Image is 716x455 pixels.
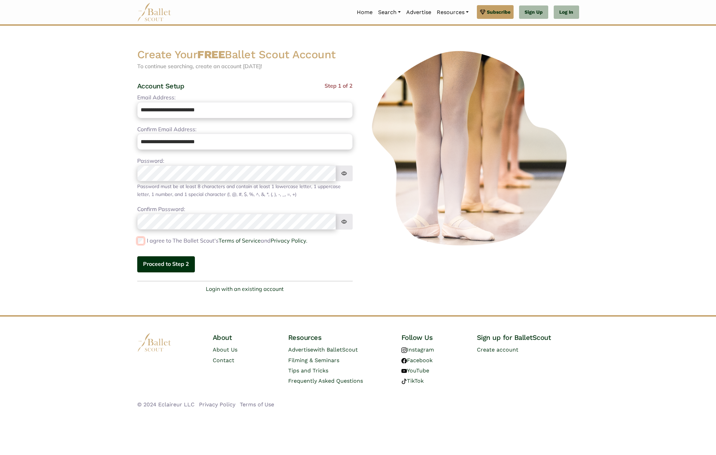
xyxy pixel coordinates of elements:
a: Terms of Service [219,237,261,244]
strong: FREE [197,48,225,61]
a: Facebook [401,357,433,364]
label: Email Address: [137,93,176,102]
label: Confirm Email Address: [137,125,197,134]
img: tiktok logo [401,379,407,384]
img: ballerinas [364,48,579,249]
h4: Account Setup [137,82,185,90]
a: Log In [554,5,579,19]
a: Login with an existing account [206,285,284,294]
a: Privacy Policy. [271,237,307,244]
label: I agree to The Ballet Scout's and [147,236,307,245]
a: Subscribe [477,5,514,19]
h4: Resources [288,333,390,342]
img: logo [137,333,172,352]
img: instagram logo [401,347,407,353]
span: Step 1 of 2 [325,82,353,93]
img: youtube logo [401,368,407,374]
a: Frequently Asked Questions [288,378,363,384]
h2: Create Your Ballet Scout Account [137,48,353,62]
a: Filming & Seminars [288,357,339,364]
a: Privacy Policy [199,401,235,408]
button: Proceed to Step 2 [137,256,195,272]
a: About Us [213,346,237,353]
div: Password must be at least 8 characters and contain at least 1 lowercase letter, 1 uppercase lette... [137,183,353,198]
h4: About [213,333,277,342]
a: Home [354,5,375,20]
a: Instagram [401,346,434,353]
img: facebook logo [401,358,407,364]
label: Confirm Password: [137,205,185,214]
h4: Sign up for BalletScout [477,333,579,342]
a: Tips and Tricks [288,367,328,374]
span: Subscribe [487,8,510,16]
a: Resources [434,5,471,20]
a: Contact [213,357,234,364]
a: Create account [477,346,518,353]
a: Advertisewith BalletScout [288,346,358,353]
label: Password: [137,157,164,165]
span: with BalletScout [313,346,358,353]
span: To continue searching, create an account [DATE]! [137,63,262,70]
a: Sign Up [519,5,548,19]
a: Search [375,5,403,20]
a: Advertise [403,5,434,20]
li: © 2024 Eclaireur LLC [137,400,195,409]
a: YouTube [401,367,429,374]
img: gem.svg [480,8,485,16]
h4: Follow Us [401,333,466,342]
a: Terms of Use [240,401,274,408]
a: TikTok [401,378,424,384]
